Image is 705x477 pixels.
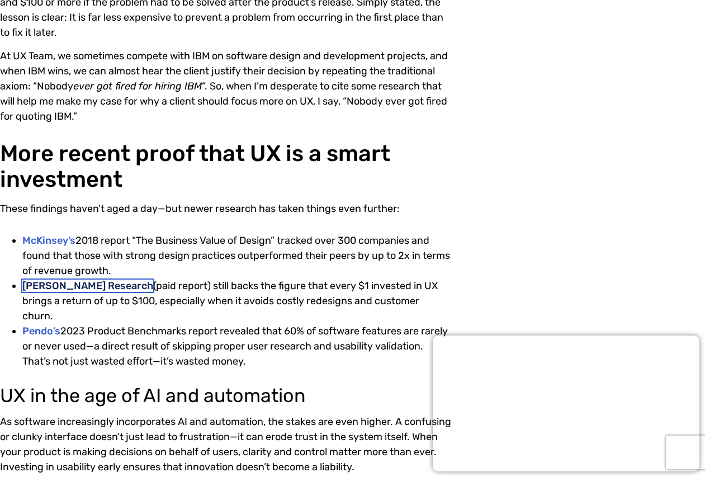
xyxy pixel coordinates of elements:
span: Subscribe to UX Team newsletter. [14,155,420,166]
li: 2023 Product Benchmarks report revealed that 60% of software features are rarely or never used—a ... [22,324,452,369]
i: ever got fired [73,80,136,92]
li: 2018 report “The Business Value of Design” tracked over 300 companies and found that those with s... [22,233,452,278]
li: (paid report) still backs the figure that every $1 invested in UX brings a return of up to $100, ... [22,278,452,324]
input: Subscribe to UX Team newsletter. [3,157,10,164]
a: Pendo’s [22,325,60,337]
em: for hiring IBM [139,80,202,92]
a: McKinsey’s [22,234,75,247]
span: Last Name [212,1,252,10]
iframe: Popup CTA [433,336,699,471]
a: [PERSON_NAME] Research [22,280,153,292]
